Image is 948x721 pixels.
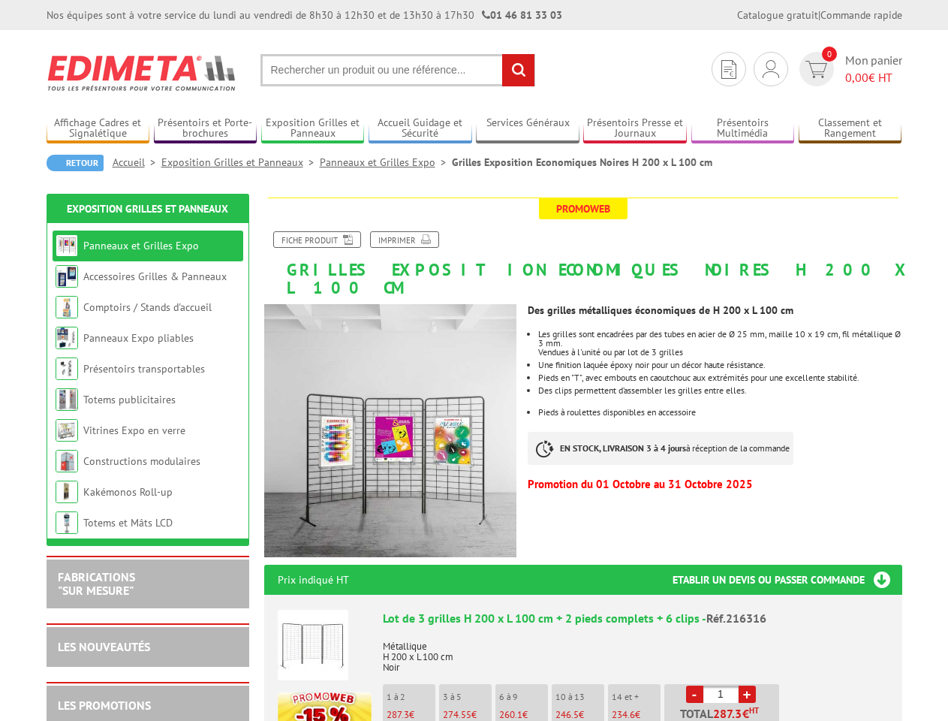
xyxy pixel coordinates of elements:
input: rechercher [502,54,534,86]
a: Constructions modulaires [83,454,200,468]
span: 260.1 [499,708,522,721]
a: Services Généraux [476,116,579,141]
a: Panneaux et Grilles Expo [83,239,199,252]
a: Présentoirs Presse et Journaux [583,116,687,141]
a: Panneaux Expo pliables [83,331,194,345]
li: Grilles Exposition Economiques Noires H 200 x L 100 cm [452,155,712,170]
p: Les grilles sont encadrées par des tubes en acier de Ø 25 mm, maille 10 x 19 cm, fil métallique Ø... [538,330,901,348]
span: 246.5 [555,708,579,721]
img: Lot de 3 grilles H 200 x L 100 cm + 2 pieds complets + 6 clips [278,610,348,680]
span: Mon panier [845,52,902,86]
p: € [387,710,435,720]
img: grilles_exposition_economiques_216316_216306_216016_216116.jpg [264,304,517,557]
span: 0,00 [845,70,868,85]
p: 3 à 5 [443,692,492,702]
a: Présentoirs et Porte-brochures [154,116,257,141]
div: Lot de 3 grilles H 200 x L 100 cm + 2 pieds complets + 6 clips - [383,610,889,627]
span: € HT [845,69,902,86]
a: Exposition Grilles et Panneaux [161,155,320,169]
a: Accueil [113,155,161,169]
strong: EN STOCK, LIVRAISON 3 à 4 jours [560,442,686,454]
li: Une finition laquée époxy noir pour un décor haute résistance. [538,360,901,370]
span: € [742,707,749,719]
a: Retour [47,155,104,171]
a: Comptoirs / Stands d'accueil [83,300,212,314]
li: Pieds à roulettes disponibles en accessoire [538,408,901,417]
p: Des clips permettent d’assembler les grilles entre elles. [538,386,901,395]
a: LES NOUVEAUTÉS [58,639,150,654]
p: Vendues à l'unité ou par lot de 3 grilles [538,348,901,357]
p: € [499,710,548,720]
a: Fiche produit [273,231,361,248]
a: FABRICATIONS"Sur Mesure" [58,569,135,598]
a: Commande rapide [820,8,902,22]
a: Totems publicitaires [83,393,176,406]
span: 287.3 [387,708,409,721]
p: 10 à 13 [555,692,604,702]
a: Accueil Guidage et Sécurité [369,116,472,141]
span: Promoweb [539,198,627,219]
span: 274.55 [443,708,471,721]
a: Exposition Grilles et Panneaux [67,202,228,216]
img: Totems publicitaires [56,388,78,411]
p: à réception de la commande [528,432,793,465]
img: Comptoirs / Stands d'accueil [56,296,78,318]
p: 14 et + [612,692,661,702]
img: Edimeta [47,45,238,101]
a: LES PROMOTIONS [58,698,151,713]
img: Kakémonos Roll-up [56,481,78,503]
a: devis rapide 0 Mon panier 0,00€ HT [796,52,902,86]
p: Prix indiqué HT [278,565,349,595]
a: Présentoirs transportables [83,362,205,376]
span: 287.3 [713,707,742,719]
li: Pieds en "T", avec embouts en caoutchouc aux extrémités pour une excellente stabilité. [538,373,901,382]
div: | [737,8,902,23]
div: Nos équipes sont à votre service du lundi au vendredi de 8h30 à 12h30 et de 13h30 à 17h30 [47,8,562,23]
a: Catalogue gratuit [737,8,818,22]
img: devis rapide [721,60,736,79]
img: devis rapide [763,60,779,78]
h3: Etablir un devis ou passer commande [673,565,902,595]
img: Panneaux et Grilles Expo [56,234,78,257]
a: Affichage Cadres et Signalétique [47,116,150,141]
p: € [555,710,604,720]
p: Métallique H 200 x L 100 cm Noir [383,631,889,673]
p: 1 à 2 [387,692,435,702]
a: - [686,686,703,703]
a: Exposition Grilles et Panneaux [261,116,365,141]
img: Présentoirs transportables [56,357,78,380]
a: Accessoires Grilles & Panneaux [83,270,227,283]
a: Kakémonos Roll-up [83,485,173,499]
img: Vitrines Expo en verre [56,419,78,442]
a: + [739,686,756,703]
span: Réf.216316 [706,611,766,626]
a: Présentoirs Multimédia [691,116,795,141]
img: devis rapide [805,61,827,78]
strong: Des grilles métalliques économiques de H 200 x L 100 cm [528,303,793,317]
p: 6 à 9 [499,692,548,702]
img: Totems et Mâts LCD [56,511,78,534]
input: Rechercher un produit ou une référence... [260,54,535,86]
a: Imprimer [370,231,439,248]
span: 0 [822,47,837,62]
p: Promotion du 01 Octobre au 31 Octobre 2025 [528,480,901,489]
img: Panneaux Expo pliables [56,327,78,349]
p: € [443,710,492,720]
p: € [612,710,661,720]
strong: 01 46 81 33 03 [482,8,562,22]
sup: HT [749,705,759,716]
a: Totems et Mâts LCD [83,516,173,529]
img: Constructions modulaires [56,450,78,472]
img: Accessoires Grilles & Panneaux [56,265,78,288]
span: 234.6 [612,708,635,721]
a: Panneaux et Grilles Expo [320,155,452,169]
a: Vitrines Expo en verre [83,424,185,437]
a: Classement et Rangement [799,116,902,141]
